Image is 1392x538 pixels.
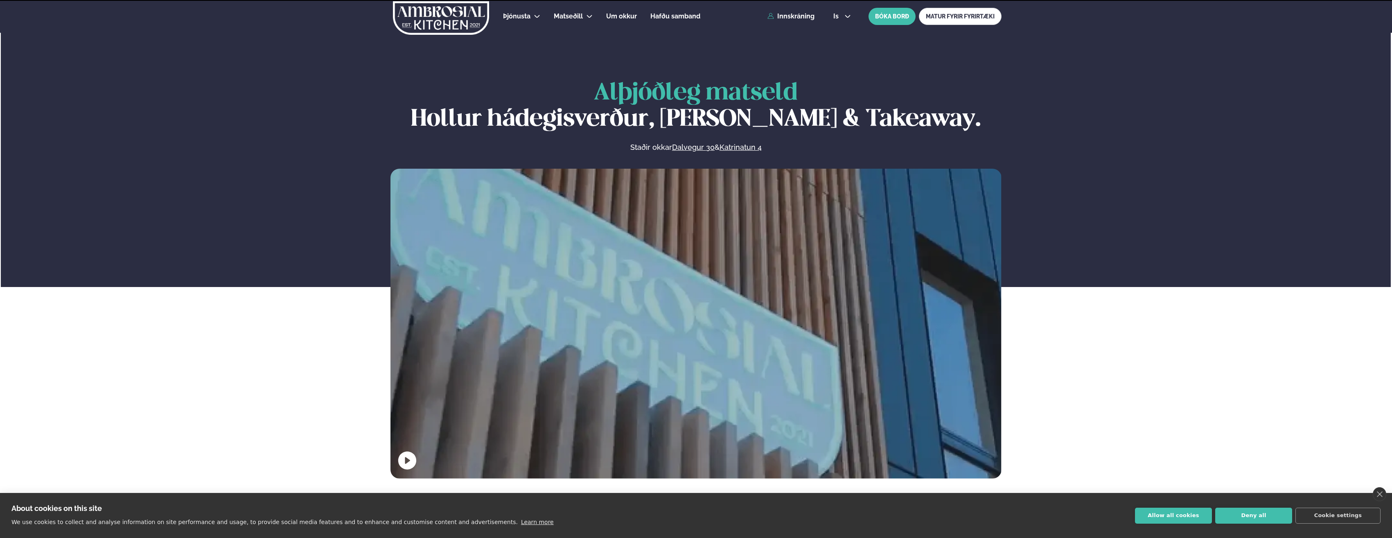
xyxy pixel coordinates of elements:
[1135,508,1212,524] button: Allow all cookies
[1373,487,1386,501] a: close
[503,12,530,20] span: Þjónusta
[1215,508,1292,524] button: Deny all
[541,142,851,152] p: Staðir okkar &
[11,519,518,525] p: We use cookies to collect and analyse information on site performance and usage, to provide socia...
[869,8,916,25] button: BÓKA BORÐ
[672,142,715,152] a: Dalvegur 30
[606,11,637,21] a: Um okkur
[919,8,1002,25] a: MATUR FYRIR FYRIRTÆKI
[503,11,530,21] a: Þjónusta
[720,142,762,152] a: Katrinatun 4
[554,11,583,21] a: Matseðill
[390,80,1002,133] h1: Hollur hádegisverður, [PERSON_NAME] & Takeaway.
[833,13,841,20] span: is
[11,504,102,513] strong: About cookies on this site
[767,13,814,20] a: Innskráning
[606,12,637,20] span: Um okkur
[827,13,857,20] button: is
[1295,508,1381,524] button: Cookie settings
[521,519,554,525] a: Learn more
[392,1,490,35] img: logo
[594,82,798,104] span: Alþjóðleg matseld
[554,12,583,20] span: Matseðill
[650,12,700,20] span: Hafðu samband
[650,11,700,21] a: Hafðu samband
